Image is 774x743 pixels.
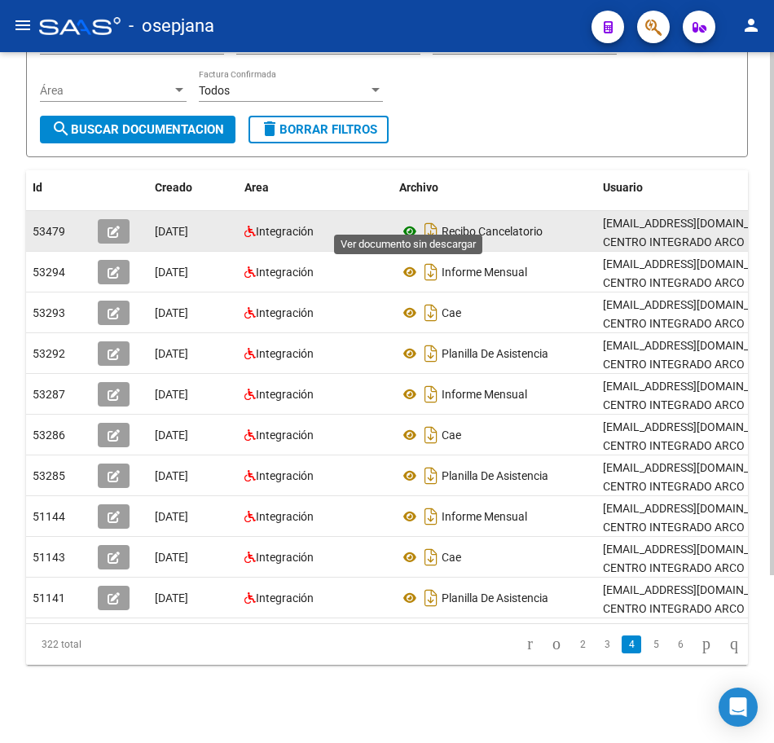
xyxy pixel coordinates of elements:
[155,225,188,238] span: [DATE]
[256,510,314,523] span: Integración
[644,631,668,658] li: page 5
[671,635,690,653] a: 6
[33,266,65,279] span: 53294
[256,591,314,605] span: Integración
[155,181,192,194] span: Creado
[256,225,314,238] span: Integración
[442,347,548,360] span: Planilla De Asistencia
[33,469,65,482] span: 53285
[26,624,170,665] div: 322 total
[155,551,188,564] span: [DATE]
[148,170,238,205] datatable-header-cell: Creado
[420,544,442,570] i: Descargar documento
[595,631,619,658] li: page 3
[603,181,643,194] span: Usuario
[33,347,65,360] span: 53292
[33,306,65,319] span: 53293
[393,170,596,205] datatable-header-cell: Archivo
[420,463,442,489] i: Descargar documento
[256,551,314,564] span: Integración
[256,388,314,401] span: Integración
[33,551,65,564] span: 51143
[420,381,442,407] i: Descargar documento
[719,688,758,727] div: Open Intercom Messenger
[442,225,543,238] span: Recibo Cancelatorio
[155,510,188,523] span: [DATE]
[238,170,393,205] datatable-header-cell: Area
[155,591,188,605] span: [DATE]
[155,266,188,279] span: [DATE]
[260,119,279,138] mat-icon: delete
[420,341,442,367] i: Descargar documento
[33,591,65,605] span: 51141
[260,122,377,137] span: Borrar Filtros
[155,347,188,360] span: [DATE]
[597,635,617,653] a: 3
[256,266,314,279] span: Integración
[40,84,172,98] span: Área
[33,510,65,523] span: 51144
[256,429,314,442] span: Integración
[244,181,269,194] span: Area
[26,170,91,205] datatable-header-cell: Id
[155,469,188,482] span: [DATE]
[129,8,214,44] span: - osepjana
[248,116,389,143] button: Borrar Filtros
[155,388,188,401] span: [DATE]
[256,469,314,482] span: Integración
[420,585,442,611] i: Descargar documento
[668,631,693,658] li: page 6
[420,300,442,326] i: Descargar documento
[598,36,615,53] button: Open calendar
[442,266,527,279] span: Informe Mensual
[442,551,461,564] span: Cae
[442,306,461,319] span: Cae
[155,306,188,319] span: [DATE]
[442,429,461,442] span: Cae
[741,15,761,35] mat-icon: person
[622,635,641,653] a: 4
[723,635,745,653] a: go to last page
[256,347,314,360] span: Integración
[199,84,230,97] span: Todos
[570,631,595,658] li: page 2
[420,422,442,448] i: Descargar documento
[695,635,718,653] a: go to next page
[420,218,442,244] i: Descargar documento
[442,510,527,523] span: Informe Mensual
[33,388,65,401] span: 53287
[442,469,548,482] span: Planilla De Asistencia
[13,15,33,35] mat-icon: menu
[51,119,71,138] mat-icon: search
[33,429,65,442] span: 53286
[256,306,314,319] span: Integración
[33,225,65,238] span: 53479
[646,635,666,653] a: 5
[420,503,442,530] i: Descargar documento
[155,429,188,442] span: [DATE]
[573,635,592,653] a: 2
[51,122,224,137] span: Buscar Documentacion
[33,181,42,194] span: Id
[442,388,527,401] span: Informe Mensual
[520,635,540,653] a: go to first page
[545,635,568,653] a: go to previous page
[399,181,438,194] span: Archivo
[40,116,235,143] button: Buscar Documentacion
[442,591,548,605] span: Planilla De Asistencia
[420,259,442,285] i: Descargar documento
[619,631,644,658] li: page 4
